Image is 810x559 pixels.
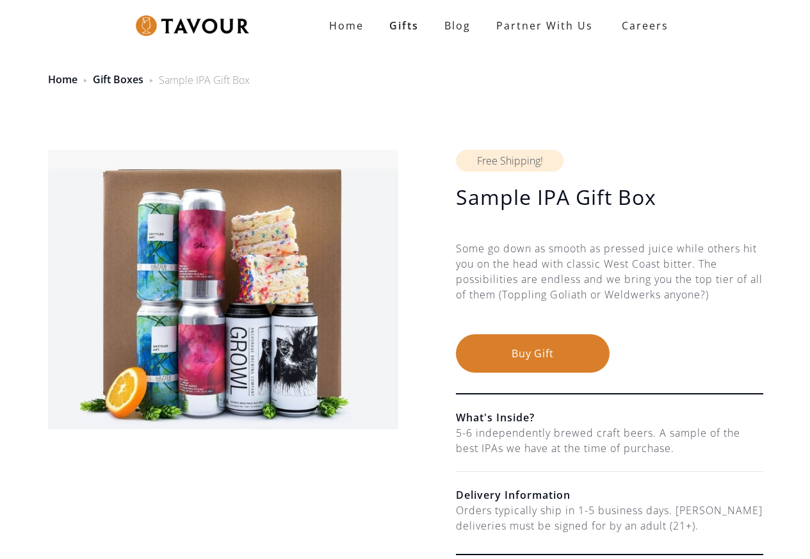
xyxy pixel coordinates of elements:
div: Sample IPA Gift Box [159,72,250,88]
a: Home [316,13,377,38]
div: Free Shipping! [456,150,563,172]
a: Careers [606,8,678,44]
h6: Delivery Information [456,487,763,503]
a: Gift Boxes [93,72,143,86]
div: Some go down as smooth as pressed juice while others hit you on the head with classic West Coast ... [456,241,763,334]
h1: Sample IPA Gift Box [456,184,763,210]
a: Gifts [377,13,432,38]
a: Home [48,72,77,86]
h6: What's Inside? [456,410,763,425]
strong: Careers [622,13,668,38]
button: Buy Gift [456,334,610,373]
a: partner with us [483,13,606,38]
a: Blog [432,13,483,38]
div: 5-6 independently brewed craft beers. A sample of the best IPAs we have at the time of purchase. [456,425,763,456]
strong: Home [329,19,364,33]
div: Orders typically ship in 1-5 business days. [PERSON_NAME] deliveries must be signed for by an adu... [456,503,763,533]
